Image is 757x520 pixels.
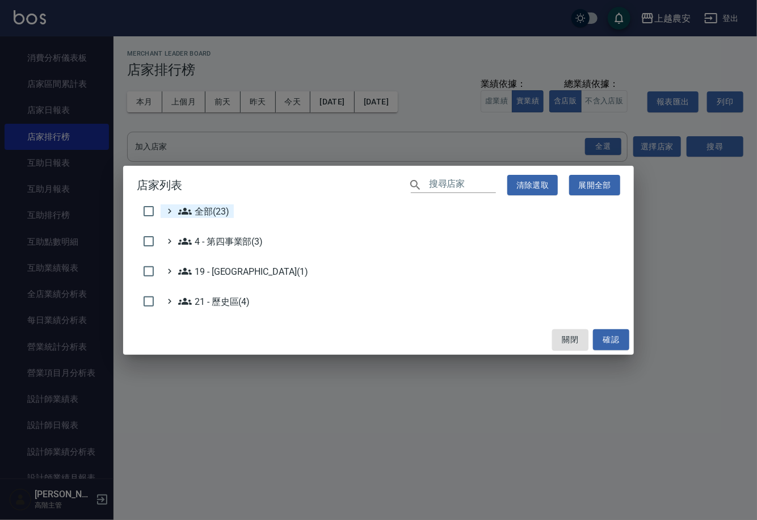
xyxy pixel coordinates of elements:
[123,166,634,205] h2: 店家列表
[178,295,250,308] span: 21 - 歷史區(4)
[552,329,588,350] button: 關閉
[507,175,558,196] button: 清除選取
[178,265,308,278] span: 19 - [GEOGRAPHIC_DATA](1)
[178,234,263,248] span: 4 - 第四事業部(3)
[178,204,229,218] span: 全部(23)
[593,329,629,350] button: 確認
[429,177,496,193] input: 搜尋店家
[569,175,620,196] button: 展開全部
